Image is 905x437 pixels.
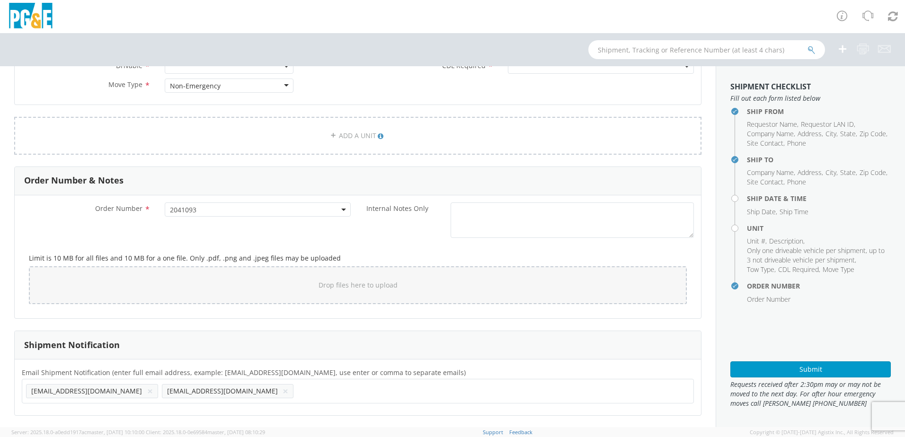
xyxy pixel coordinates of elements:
span: Requestor LAN ID [801,120,854,129]
h4: Order Number [747,282,891,289]
h4: Ship Date & Time [747,195,891,202]
li: , [801,120,855,129]
h4: Ship To [747,156,891,163]
li: , [860,168,887,177]
h3: Shipment Notification [24,341,120,350]
span: Tow Type [747,265,774,274]
span: Drop files here to upload [319,280,398,289]
strong: Shipment Checklist [730,81,811,92]
li: , [747,265,776,274]
li: , [825,129,838,139]
span: [EMAIL_ADDRESS][DOMAIN_NAME] [167,386,278,395]
span: Unit # [747,236,765,245]
span: Only one driveable vehicle per shipment, up to 3 not driveable vehicle per shipment [747,246,885,264]
span: master, [DATE] 08:10:29 [207,428,265,436]
li: , [778,265,820,274]
a: Feedback [509,428,532,436]
img: pge-logo-06675f144f4cfa6a6814.png [7,3,54,31]
span: State [840,168,856,177]
span: CDL Required [442,61,486,70]
span: master, [DATE] 10:10:00 [87,428,144,436]
span: Email Shipment Notification (enter full email address, example: jdoe01@agistix.com, use enter or ... [22,368,466,377]
span: Zip Code [860,129,886,138]
a: Support [483,428,503,436]
div: Non-Emergency [170,81,221,91]
span: Copyright © [DATE]-[DATE] Agistix Inc., All Rights Reserved [750,428,894,436]
span: Zip Code [860,168,886,177]
span: Address [798,129,822,138]
li: , [769,236,805,246]
span: Company Name [747,168,794,177]
li: , [747,246,888,265]
a: ADD A UNIT [14,117,701,155]
span: Fill out each form listed below [730,94,891,103]
span: City [825,168,836,177]
span: [EMAIL_ADDRESS][DOMAIN_NAME] [31,386,142,395]
span: Move Type [108,80,142,89]
span: Server: 2025.18.0-a0edd1917ac [11,428,144,436]
span: Ship Date [747,207,776,216]
li: , [747,139,785,148]
li: , [747,177,785,187]
h5: Limit is 10 MB for all files and 10 MB for a one file. Only .pdf, .png and .jpeg files may be upl... [29,254,687,262]
span: Drivable [116,61,142,70]
li: , [825,168,838,177]
span: Phone [787,139,806,148]
span: City [825,129,836,138]
li: , [798,168,823,177]
li: , [860,129,887,139]
span: 2041093 [165,202,351,217]
li: , [747,207,777,217]
span: Requests received after 2:30pm may or may not be moved to the next day. For after hour emergency ... [730,380,891,408]
li: , [747,168,795,177]
li: , [747,120,799,129]
span: Order Number [95,204,142,213]
li: , [747,236,767,246]
li: , [840,129,857,139]
span: CDL Required [778,265,819,274]
span: Site Contact [747,139,783,148]
span: Site Contact [747,177,783,186]
span: Move Type [823,265,854,274]
span: Requestor Name [747,120,797,129]
li: , [840,168,857,177]
span: Address [798,168,822,177]
span: Description [769,236,803,245]
h4: Ship From [747,108,891,115]
span: State [840,129,856,138]
h4: Unit [747,225,891,232]
li: , [747,129,795,139]
span: Phone [787,177,806,186]
h3: Order Number & Notes [24,176,124,185]
span: Internal Notes Only [366,204,428,213]
button: × [147,385,153,397]
span: Ship Time [780,207,808,216]
button: Submit [730,361,891,377]
span: Order Number [747,295,790,304]
span: Client: 2025.18.0-0e69584 [146,428,265,436]
span: 2041093 [170,205,346,214]
span: Company Name [747,129,794,138]
input: Shipment, Tracking or Reference Number (at least 4 chars) [588,40,825,59]
li: , [798,129,823,139]
button: × [283,385,288,397]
